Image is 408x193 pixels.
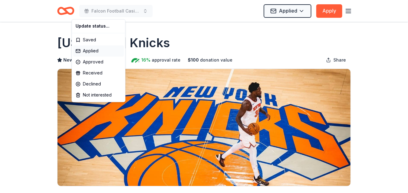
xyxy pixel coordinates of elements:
div: Applied [73,46,124,57]
div: Approved [73,57,124,68]
div: Update status... [73,21,124,32]
div: Saved [73,35,124,46]
div: Declined [73,79,124,90]
div: Received [73,68,124,79]
div: Not interested [73,90,124,101]
span: Falcon Football Casino Night [91,7,140,15]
